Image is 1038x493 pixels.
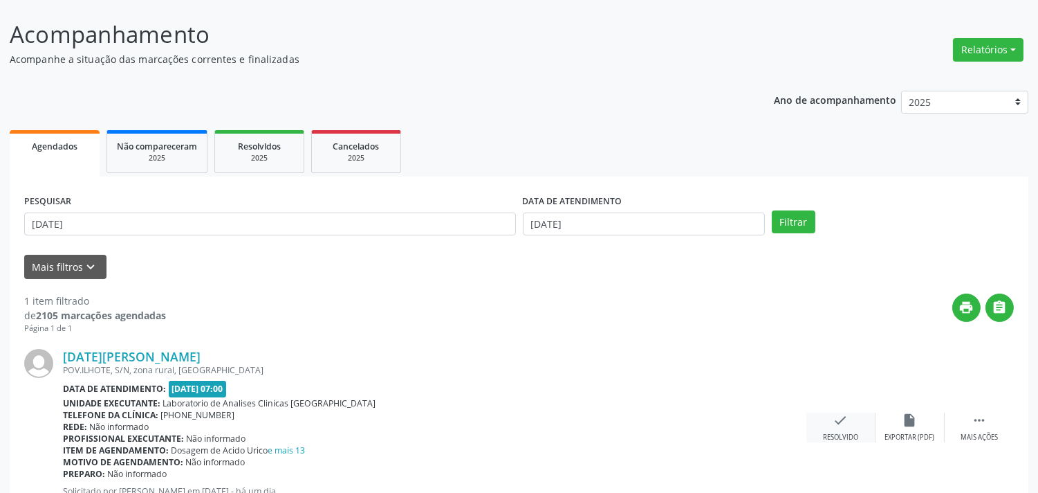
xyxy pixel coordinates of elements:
b: Preparo: [63,468,105,480]
i:  [972,413,987,428]
span: Resolvidos [238,141,281,152]
div: Mais ações [961,433,998,442]
span: Dosagem de Acido Urico [172,445,306,456]
div: 2025 [322,153,391,163]
label: DATA DE ATENDIMENTO [523,191,622,213]
button:  [985,294,1014,322]
strong: 2105 marcações agendadas [36,309,166,322]
input: Nome, CNS [24,213,516,236]
i: print [959,300,974,315]
i:  [992,300,1008,315]
span: Não informado [186,456,245,468]
b: Profissional executante: [63,433,184,445]
div: Página 1 de 1 [24,323,166,334]
p: Ano de acompanhamento [774,91,896,108]
span: Não informado [187,433,246,445]
span: Não compareceram [117,141,197,152]
span: [PHONE_NUMBER] [161,409,235,421]
div: 2025 [225,153,294,163]
div: Exportar (PDF) [885,433,935,442]
b: Telefone da clínica: [63,409,158,421]
b: Motivo de agendamento: [63,456,183,468]
div: POV.ILHOTE, S/N, zona rural, [GEOGRAPHIC_DATA] [63,364,806,376]
div: 2025 [117,153,197,163]
label: PESQUISAR [24,191,71,213]
b: Unidade executante: [63,397,160,409]
span: Cancelados [333,141,380,152]
i: keyboard_arrow_down [84,260,99,275]
input: Selecione um intervalo [523,213,765,236]
div: de [24,308,166,323]
span: Agendados [32,141,77,152]
span: [DATE] 07:00 [169,381,227,397]
i: insert_drive_file [902,413,918,428]
p: Acompanhe a situação das marcações correntes e finalizadas [10,52,723,66]
button: Mais filtroskeyboard_arrow_down [24,255,106,279]
button: Filtrar [772,210,815,234]
p: Acompanhamento [10,17,723,52]
span: Laboratorio de Analises Clinicas [GEOGRAPHIC_DATA] [163,397,376,409]
a: [DATE][PERSON_NAME] [63,349,201,364]
b: Data de atendimento: [63,383,166,395]
button: print [952,294,981,322]
b: Rede: [63,421,87,433]
i: check [833,413,849,428]
img: img [24,349,53,378]
b: Item de agendamento: [63,445,169,456]
div: 1 item filtrado [24,294,166,308]
span: Não informado [90,421,149,433]
button: Relatórios [953,38,1023,62]
a: e mais 13 [268,445,306,456]
div: Resolvido [823,433,858,442]
span: Não informado [108,468,167,480]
